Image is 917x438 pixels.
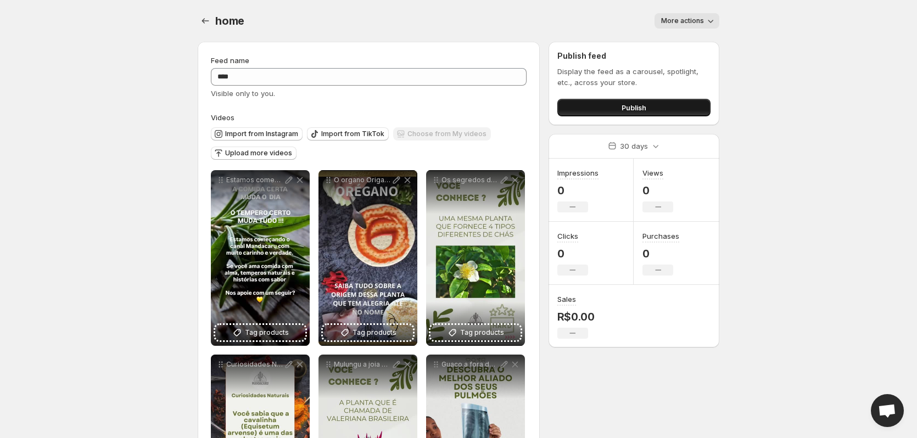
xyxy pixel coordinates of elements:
div: Os segredos da Camellia sinensis Pouca gente sabe mas o ch branco o ch verde o ch vermelho e o ch... [426,170,525,346]
h3: Clicks [557,231,578,242]
h3: Sales [557,294,576,305]
button: Upload more videos [211,147,297,160]
p: 0 [642,184,673,197]
button: More actions [655,13,719,29]
span: Visible only to you. [211,89,275,98]
span: Import from Instagram [225,130,298,138]
button: Settings [198,13,213,29]
div: O organo Origanum vulgare L conhecido como alegria da montanha muito mais do que o tempero das pi... [318,170,417,346]
span: Tag products [245,327,289,338]
button: Tag products [323,325,413,340]
span: Feed name [211,56,249,65]
p: Curiosidades Naturais Cavalinha a planta que nasceu com os dinossauros Voc sabia que a cavalinha ... [226,360,283,369]
span: Publish [622,102,646,113]
button: Tag products [430,325,521,340]
p: Mulungu a joia calma da natureza brasileira O mulungu Erythrina mulungu considerado uma das preci... [334,360,391,369]
h3: Purchases [642,231,679,242]
span: Tag products [460,327,504,338]
span: home [215,14,244,27]
button: Import from Instagram [211,127,303,141]
p: Guaco a fora da natureza para a respirao Tosse que no passa Chiado no peito Desconforto ao respir... [441,360,499,369]
h3: Impressions [557,167,599,178]
div: Open chat [871,394,904,427]
p: 30 days [620,141,648,151]
span: Videos [211,113,234,122]
p: O organo Origanum vulgare L conhecido como alegria da montanha muito mais do que o tempero das pi... [334,176,391,184]
p: Display the feed as a carousel, spotlight, etc., across your store. [557,66,711,88]
div: Estamos comeando devagar Mas com sabor de sobra verdade em cada detalhe e memria boa em forma de ... [211,170,310,346]
p: Os segredos da Camellia sinensis Pouca gente sabe mas o ch branco o ch verde o ch vermelho e o ch... [441,176,499,184]
span: Tag products [353,327,396,338]
button: Tag products [215,325,305,340]
p: 0 [642,247,679,260]
h3: Views [642,167,663,178]
p: R$0.00 [557,310,595,323]
span: Import from TikTok [321,130,384,138]
h2: Publish feed [557,50,711,61]
button: Publish [557,99,711,116]
p: 0 [557,247,588,260]
p: Estamos comeando devagar Mas com sabor de sobra verdade em cada detalhe e memria boa em forma de ... [226,176,283,184]
p: 0 [557,184,599,197]
button: Import from TikTok [307,127,389,141]
span: Upload more videos [225,149,292,158]
span: More actions [661,16,704,25]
